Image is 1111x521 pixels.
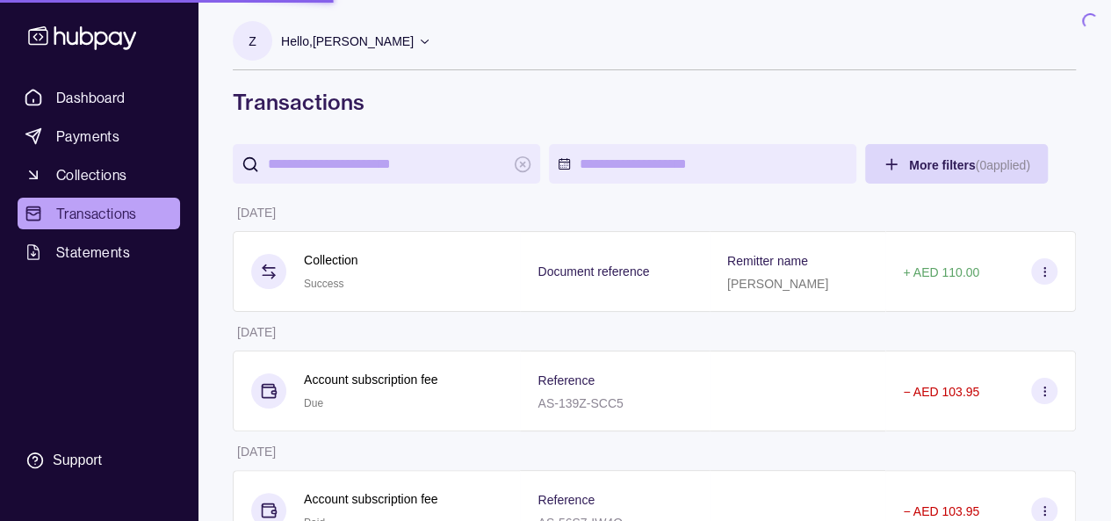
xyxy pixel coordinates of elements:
[281,32,414,51] p: Hello, [PERSON_NAME]
[727,254,808,268] p: Remitter name
[18,198,180,229] a: Transactions
[237,325,276,339] p: [DATE]
[237,206,276,220] p: [DATE]
[903,504,979,518] p: − AED 103.95
[304,397,323,409] span: Due
[268,144,505,184] input: search
[537,373,595,387] p: Reference
[56,164,126,185] span: Collections
[727,277,828,291] p: [PERSON_NAME]
[975,158,1029,172] p: ( 0 applied)
[53,451,102,470] div: Support
[537,493,595,507] p: Reference
[56,203,137,224] span: Transactions
[56,242,130,263] span: Statements
[903,385,979,399] p: − AED 103.95
[18,159,180,191] a: Collections
[903,265,979,279] p: + AED 110.00
[304,370,438,389] p: Account subscription fee
[304,250,357,270] p: Collection
[233,88,1076,116] h1: Transactions
[249,32,256,51] p: Z
[18,442,180,479] a: Support
[537,396,623,410] p: AS-139Z-SCC5
[304,278,343,290] span: Success
[18,120,180,152] a: Payments
[18,82,180,113] a: Dashboard
[304,489,438,509] p: Account subscription fee
[56,126,119,147] span: Payments
[865,144,1048,184] button: More filters(0applied)
[909,158,1030,172] span: More filters
[18,236,180,268] a: Statements
[56,87,126,108] span: Dashboard
[537,264,649,279] p: Document reference
[237,445,276,459] p: [DATE]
